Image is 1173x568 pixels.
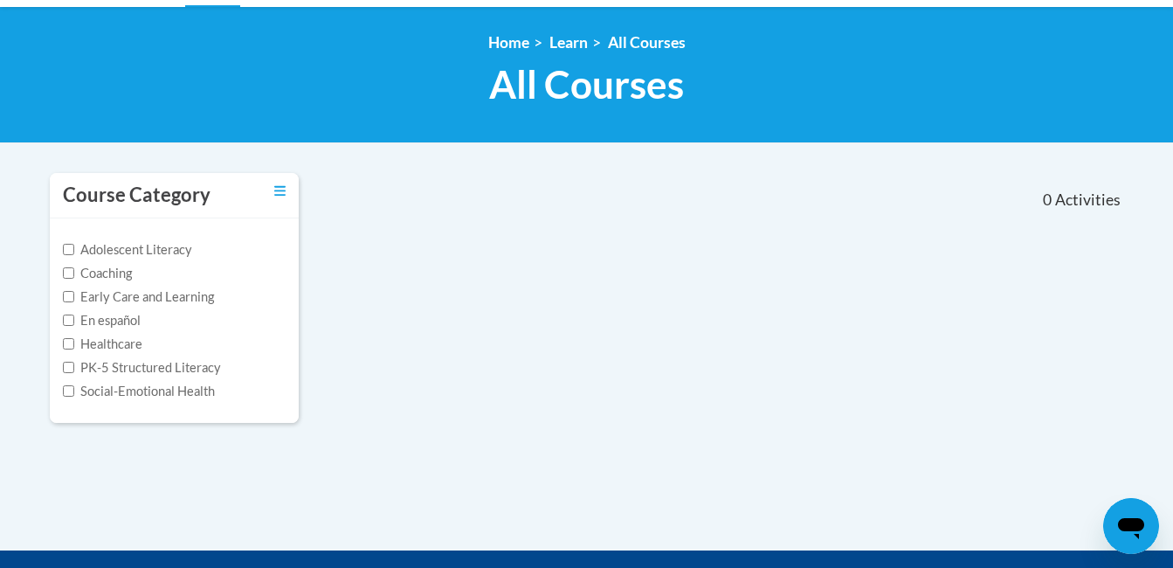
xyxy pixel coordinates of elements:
label: En español [63,311,141,330]
span: All Courses [489,61,684,107]
input: Checkbox for Options [63,244,74,255]
iframe: Button to launch messaging window [1103,498,1159,554]
label: Adolescent Literacy [63,240,192,260]
input: Checkbox for Options [63,385,74,397]
span: Activities [1055,190,1121,210]
label: Early Care and Learning [63,287,214,307]
a: Toggle collapse [274,182,286,201]
input: Checkbox for Options [63,362,74,373]
input: Checkbox for Options [63,315,74,326]
a: All Courses [608,33,686,52]
span: 0 [1043,190,1052,210]
input: Checkbox for Options [63,338,74,350]
label: PK-5 Structured Literacy [63,358,221,378]
label: Coaching [63,264,132,283]
input: Checkbox for Options [63,267,74,279]
h3: Course Category [63,182,210,209]
label: Healthcare [63,335,142,354]
input: Checkbox for Options [63,291,74,302]
a: Learn [549,33,588,52]
a: Home [488,33,529,52]
label: Social-Emotional Health [63,382,215,401]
